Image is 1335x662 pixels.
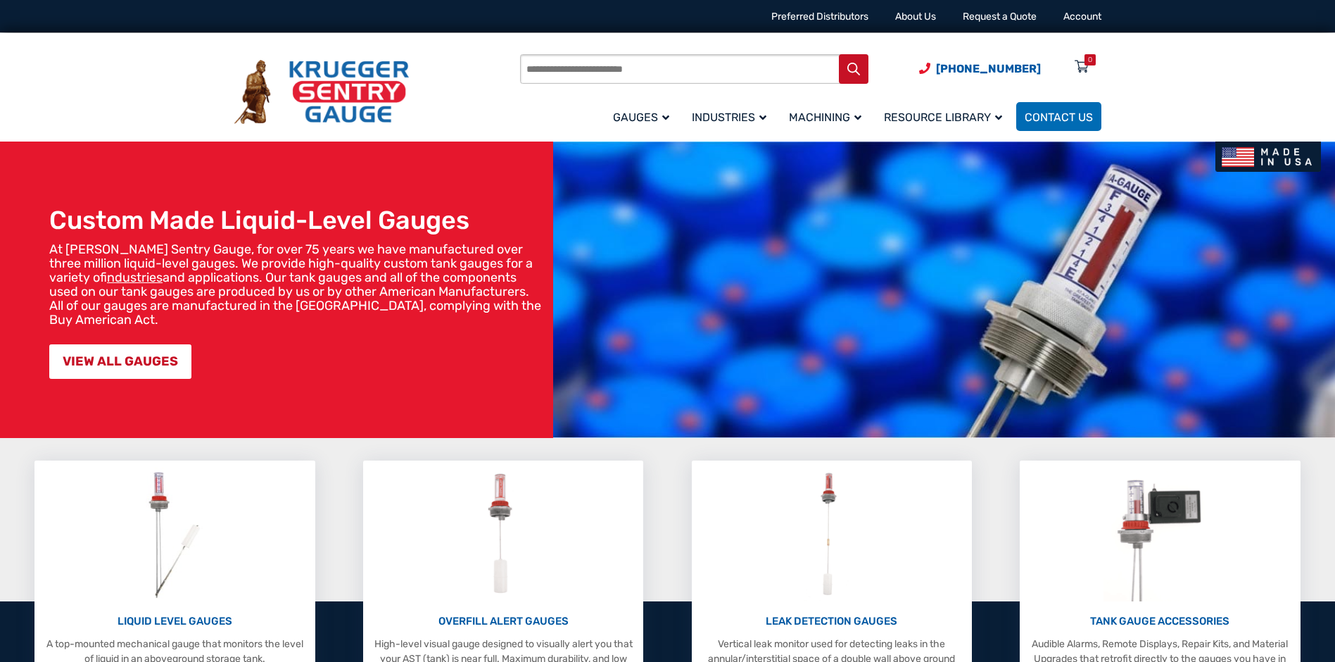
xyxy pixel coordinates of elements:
[137,468,212,601] img: Liquid Level Gauges
[895,11,936,23] a: About Us
[234,60,409,125] img: Krueger Sentry Gauge
[884,111,1002,124] span: Resource Library
[789,111,861,124] span: Machining
[780,100,875,133] a: Machining
[49,344,191,379] a: VIEW ALL GAUGES
[1027,613,1293,630] p: TANK GAUGE ACCESSORIES
[1103,468,1217,601] img: Tank Gauge Accessories
[1016,102,1101,131] a: Contact Us
[1063,11,1101,23] a: Account
[1025,111,1093,124] span: Contact Us
[49,242,546,327] p: At [PERSON_NAME] Sentry Gauge, for over 75 years we have manufactured over three million liquid-l...
[683,100,780,133] a: Industries
[605,100,683,133] a: Gauges
[42,613,308,630] p: LIQUID LEVEL GAUGES
[804,468,859,601] img: Leak Detection Gauges
[936,62,1041,75] span: [PHONE_NUMBER]
[613,111,669,124] span: Gauges
[49,205,546,235] h1: Custom Made Liquid-Level Gauges
[1215,142,1321,172] img: Made In USA
[699,613,965,630] p: LEAK DETECTION GAUGES
[919,60,1041,77] a: Phone Number (920) 434-8860
[692,111,766,124] span: Industries
[370,613,636,630] p: OVERFILL ALERT GAUGES
[107,270,163,285] a: industries
[963,11,1037,23] a: Request a Quote
[771,11,868,23] a: Preferred Distributors
[875,100,1016,133] a: Resource Library
[472,468,535,601] img: Overfill Alert Gauges
[1088,54,1092,65] div: 0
